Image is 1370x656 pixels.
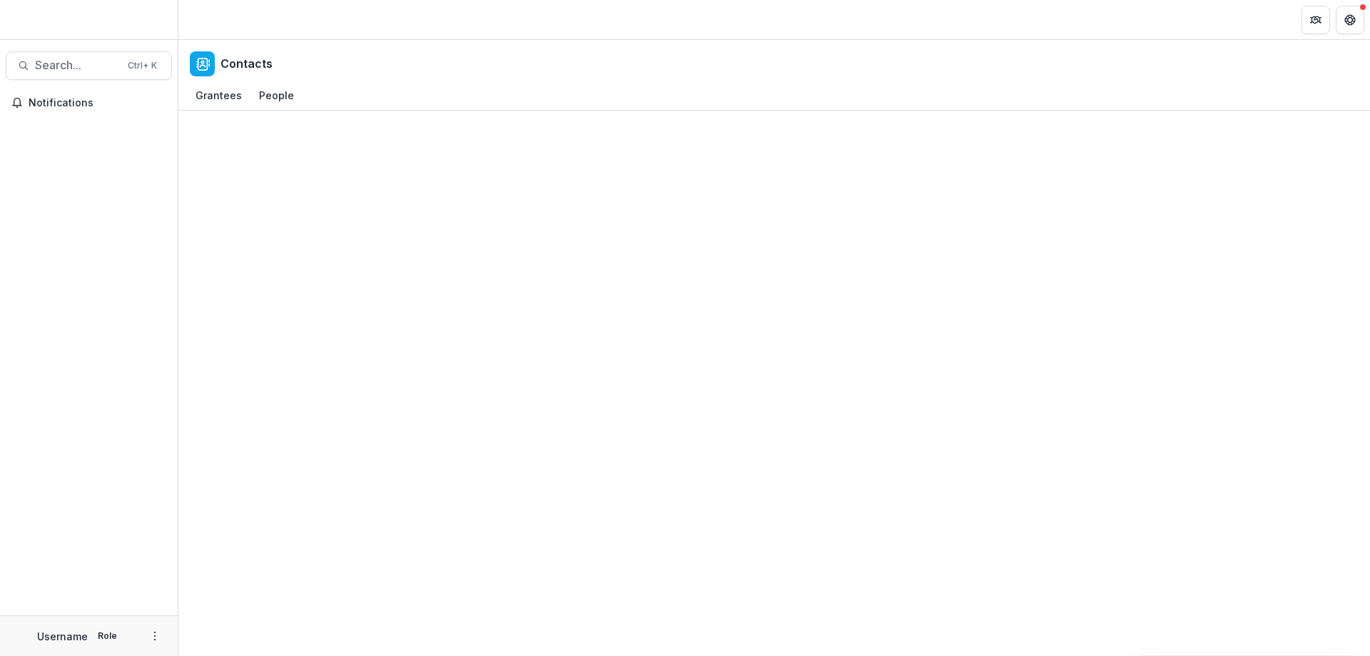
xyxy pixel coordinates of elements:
[6,51,172,80] button: Search...
[37,629,88,644] p: Username
[190,85,248,106] div: Grantees
[93,630,121,642] p: Role
[35,59,119,72] span: Search...
[125,58,160,74] div: Ctrl + K
[253,82,300,110] a: People
[253,85,300,106] div: People
[1301,6,1330,34] button: Partners
[6,91,172,114] button: Notifications
[190,82,248,110] a: Grantees
[29,97,166,109] span: Notifications
[220,57,273,71] h2: Contacts
[1336,6,1364,34] button: Get Help
[146,627,163,645] button: More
